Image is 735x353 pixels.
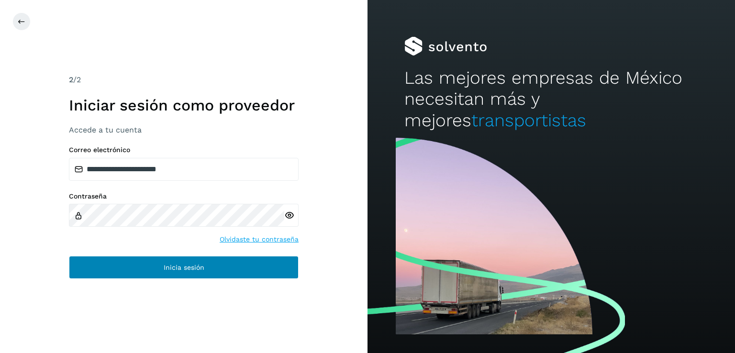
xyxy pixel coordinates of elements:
a: Olvidaste tu contraseña [220,234,299,244]
h3: Accede a tu cuenta [69,125,299,134]
span: 2 [69,75,73,84]
button: Inicia sesión [69,256,299,279]
label: Correo electrónico [69,146,299,154]
div: /2 [69,74,299,86]
h2: Las mejores empresas de México necesitan más y mejores [404,67,698,131]
span: Inicia sesión [164,264,204,271]
span: transportistas [471,110,586,131]
label: Contraseña [69,192,299,200]
h1: Iniciar sesión como proveedor [69,96,299,114]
